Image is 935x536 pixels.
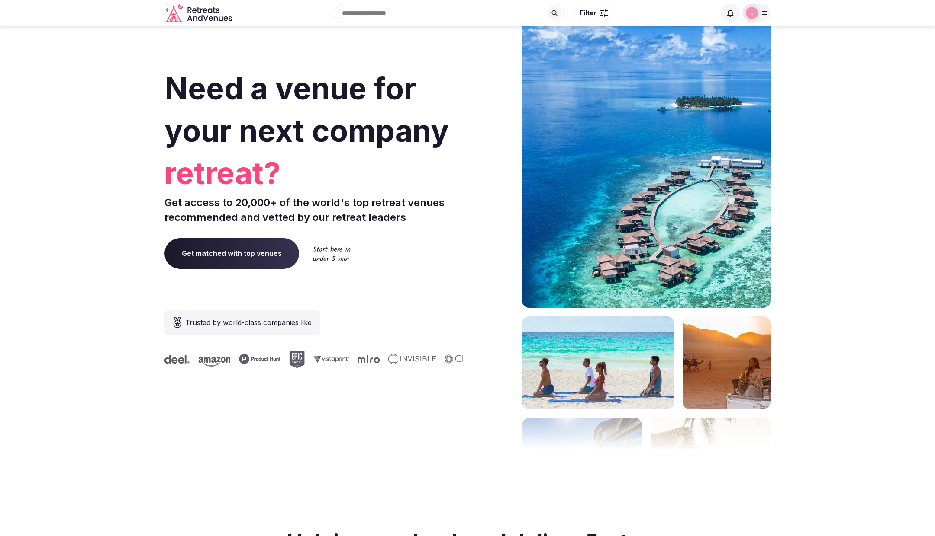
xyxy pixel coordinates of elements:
img: woman sitting in back of truck with camels [683,316,771,409]
a: Get matched with top venues [164,238,299,268]
svg: Epic Games company logo [289,351,304,368]
p: Get access to 20,000+ of the world's top retreat venues recommended and vetted by our retreat lea... [164,195,464,224]
span: Filter [580,9,596,17]
span: Trusted by world-class companies like [185,317,312,328]
svg: Invisible company logo [388,354,435,364]
img: Start here in under 5 min [313,246,351,261]
svg: Vistaprint company logo [313,355,348,363]
svg: Deel company logo [164,355,189,364]
span: Need a venue for your next company [164,70,449,149]
span: retreat? [164,152,464,195]
svg: Miro company logo [357,355,379,363]
svg: Retreats and Venues company logo [164,3,234,23]
a: Visit the homepage [164,3,234,23]
img: yoga on tropical beach [522,316,674,409]
img: Luwam Beyin [746,7,758,19]
button: Filter [574,5,614,21]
